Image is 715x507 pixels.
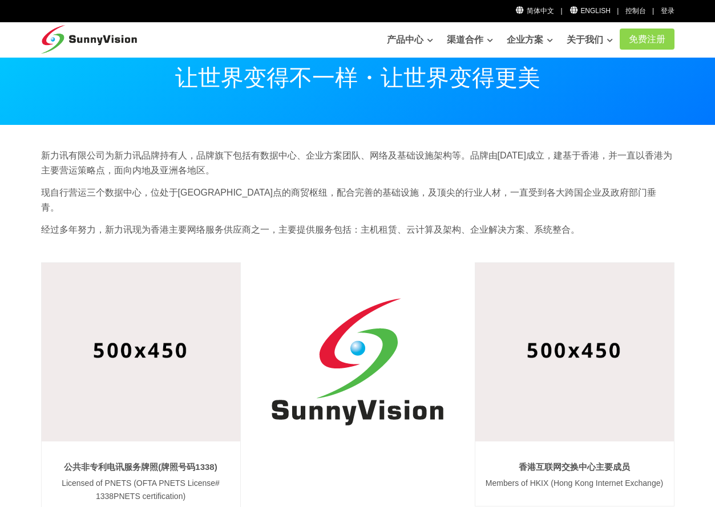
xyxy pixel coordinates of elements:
a: 渠道合作 [447,29,493,51]
a: 控制台 [625,7,646,15]
font: 免费注册 [629,34,665,44]
font: | [617,7,619,15]
img: SunnyVision [258,262,458,462]
a: 企业方案 [507,29,553,51]
font: 经过多年努力，新力讯现为香港主要网络服务供应商之一，主要提供服务包括：主机租赁、云计算及架构、企业解决方案、系统整合。 [41,225,580,234]
a: 产品中心 [387,29,433,51]
img: Image Description [475,263,674,441]
a: 关于我们 [567,29,613,51]
font: 企业方案 [507,35,543,44]
a: 免费注册 [620,29,674,50]
font: 关于我们 [567,35,603,44]
a: 香港互联网交换中心主要成员 [519,462,630,472]
font: Licensed of PNETS (OFTA PNETS License# 1338PNETS certification) [62,478,220,500]
font: | [560,7,562,15]
font: 现自行营运三个数据中心，位处于[GEOGRAPHIC_DATA]点的商贸枢纽，配合完善的基础设施，及顶尖的行业人材，一直受到各大跨国企业及政府部门垂青。 [41,188,657,212]
a: 简体中文 [515,7,555,15]
font: 新力讯有限公司为新力讯品牌持有人，品牌旗下包括有数据中心、企业方案团队、网络及基础设施架构等。品牌由[DATE]成立，建基于香港，并一直以香港为主要营运策略点，面向内地及亚洲各地区。 [41,151,672,175]
font: 产品中心 [387,35,423,44]
font: Members of HKIX (Hong Kong Internet Exchange) [486,478,663,488]
a: English [569,7,611,15]
font: 渠道合作 [447,35,483,44]
font: 简体中文 [527,7,554,15]
font: | [652,7,654,15]
font: English [580,7,611,15]
a: 登录 [661,7,674,15]
a: 公共非专利电讯服务牌照(牌照号码1338) [64,462,217,472]
font: 让世界变得不一样・让世界变得更美 [175,65,540,90]
img: Image Description [42,263,240,441]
